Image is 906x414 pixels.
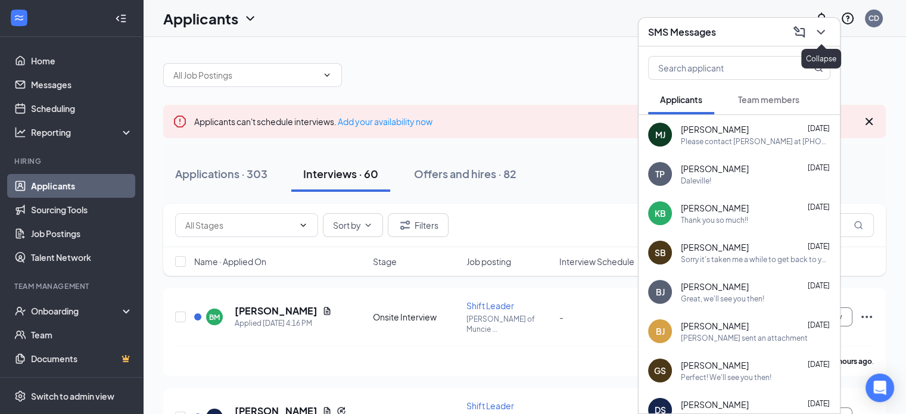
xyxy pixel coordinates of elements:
span: [DATE] [808,320,830,329]
div: BM [209,312,220,322]
svg: ChevronDown [814,25,828,39]
div: Onsite Interview [373,311,459,323]
svg: Ellipses [860,310,874,324]
span: [PERSON_NAME] [681,399,749,410]
span: Shift Leader [466,400,514,411]
span: [PERSON_NAME] [681,281,749,292]
svg: UserCheck [14,305,26,317]
span: [DATE] [808,203,830,211]
svg: ChevronDown [363,220,373,230]
span: [DATE] [808,360,830,369]
svg: QuestionInfo [840,11,855,26]
svg: Cross [862,114,876,129]
span: [PERSON_NAME] [681,163,749,175]
div: Team Management [14,281,130,291]
div: Collapse [801,49,841,69]
svg: Error [173,114,187,129]
button: ComposeMessage [790,23,809,42]
span: Job posting [466,256,511,267]
span: Applicants [660,94,702,105]
span: [DATE] [808,399,830,408]
svg: ChevronDown [243,11,257,26]
svg: MagnifyingGlass [854,220,863,230]
span: Name · Applied On [194,256,266,267]
svg: ChevronDown [322,70,332,80]
h5: [PERSON_NAME] [235,304,317,317]
div: Hiring [14,156,130,166]
span: [PERSON_NAME] [681,202,749,214]
svg: WorkstreamLogo [13,12,25,24]
span: [PERSON_NAME] [681,320,749,332]
div: TP [655,168,665,180]
div: Offers and hires · 82 [414,166,516,181]
a: Job Postings [31,222,133,245]
a: Scheduling [31,97,133,120]
div: CD [868,13,879,23]
div: Perfect! We'll see you then! [681,372,771,382]
div: BJ [656,286,665,298]
div: GS [654,365,666,376]
div: Reporting [31,126,133,138]
svg: Filter [398,218,412,232]
span: [PERSON_NAME] [681,241,749,253]
a: Home [31,49,133,73]
span: Sort by [333,221,361,229]
input: All Job Postings [173,69,317,82]
div: Sorry it's taken me a while to get back to you but I am not free [DATE][DATE] 5:30 p.m. [681,254,830,264]
h1: Applicants [163,8,238,29]
div: SB [655,247,666,259]
span: [DATE] [808,242,830,251]
div: Interviews · 60 [303,166,378,181]
span: [PERSON_NAME] [681,123,749,135]
div: Please contact [PERSON_NAME] at [PHONE_NUMBER] [681,136,830,147]
div: KB [655,207,666,219]
svg: Collapse [115,13,127,24]
a: Add your availability now [338,116,432,127]
a: Applicants [31,174,133,198]
span: - [559,312,563,322]
svg: Settings [14,390,26,402]
a: SurveysCrown [31,371,133,394]
div: Great, we'll see you then! [681,294,764,304]
svg: Analysis [14,126,26,138]
div: Open Intercom Messenger [865,373,894,402]
a: Sourcing Tools [31,198,133,222]
svg: Document [322,306,332,316]
span: Applicants can't schedule interviews. [194,116,432,127]
div: Onboarding [31,305,123,317]
a: Team [31,323,133,347]
span: [DATE] [808,124,830,133]
button: ChevronDown [811,23,830,42]
button: Filter Filters [388,213,449,237]
p: [PERSON_NAME] of Muncie ... [466,314,552,334]
span: Shift Leader [466,300,514,311]
svg: Notifications [814,11,829,26]
div: BJ [656,325,665,337]
span: Stage [373,256,397,267]
div: Switch to admin view [31,390,114,402]
input: Search applicant [649,57,790,79]
b: 2 hours ago [833,357,872,366]
div: Daleville! [681,176,711,186]
a: Talent Network [31,245,133,269]
button: Sort byChevronDown [323,213,383,237]
a: DocumentsCrown [31,347,133,371]
svg: ComposeMessage [792,25,807,39]
h3: SMS Messages [648,26,716,39]
span: [DATE] [808,281,830,290]
span: [PERSON_NAME] [681,359,749,371]
div: [PERSON_NAME] sent an attachment [681,333,808,343]
input: All Stages [185,219,294,232]
div: MJ [655,129,665,141]
span: Interview Schedule [559,256,634,267]
div: Applied [DATE] 4:16 PM [235,317,332,329]
span: Team members [738,94,799,105]
div: Applications · 303 [175,166,267,181]
svg: ChevronDown [298,220,308,230]
div: Thank you so much!! [681,215,748,225]
span: [DATE] [808,163,830,172]
a: Messages [31,73,133,97]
